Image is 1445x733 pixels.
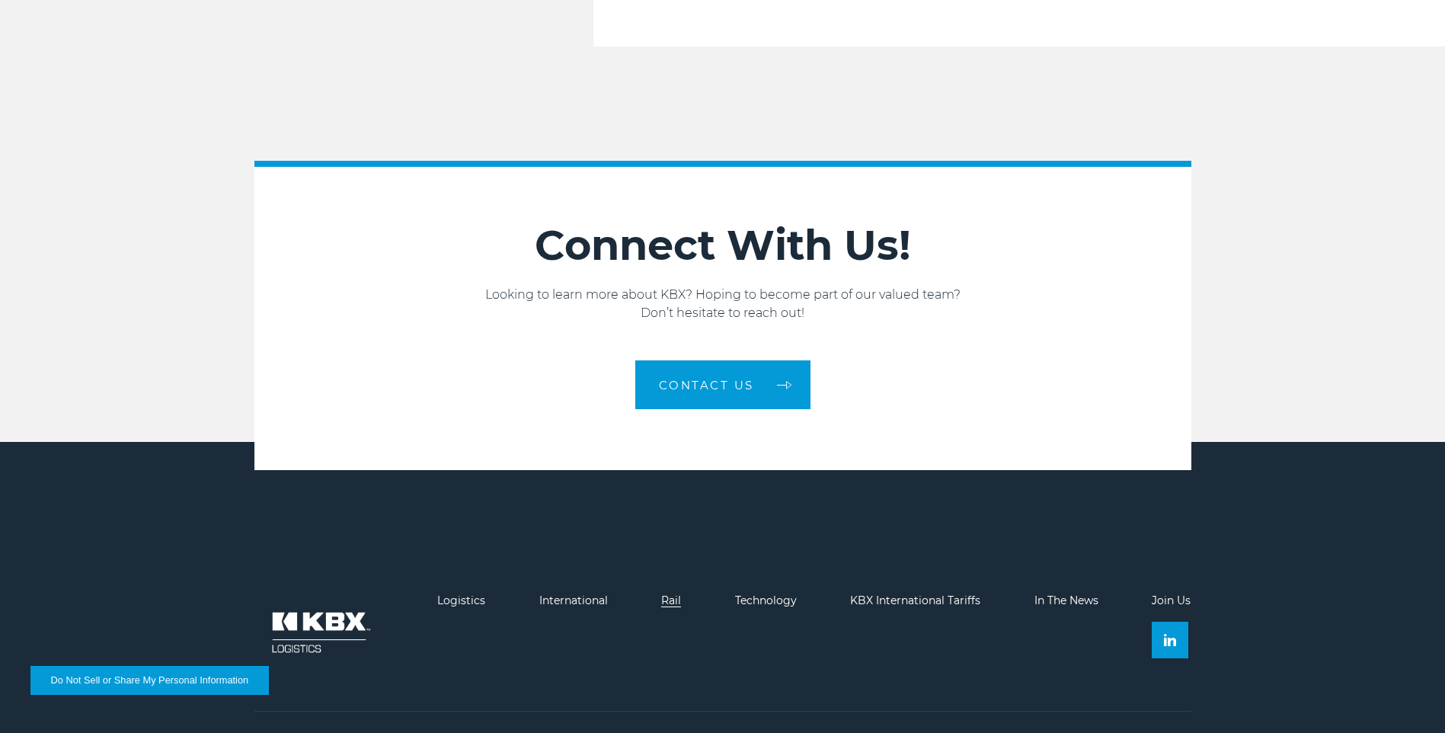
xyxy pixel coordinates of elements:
[1034,594,1098,607] a: In The News
[735,594,797,607] a: Technology
[1152,594,1191,607] a: Join Us
[539,594,608,607] a: International
[659,379,754,391] span: Contact us
[30,666,269,695] button: Do Not Sell or Share My Personal Information
[635,360,810,409] a: Contact us arrow arrow
[254,594,384,671] img: kbx logo
[850,594,980,607] a: KBX International Tariffs
[661,594,681,607] a: Rail
[254,286,1191,322] p: Looking to learn more about KBX? Hoping to become part of our valued team? Don’t hesitate to reac...
[437,594,485,607] a: Logistics
[1164,634,1176,646] img: Linkedin
[254,220,1191,270] h2: Connect With Us!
